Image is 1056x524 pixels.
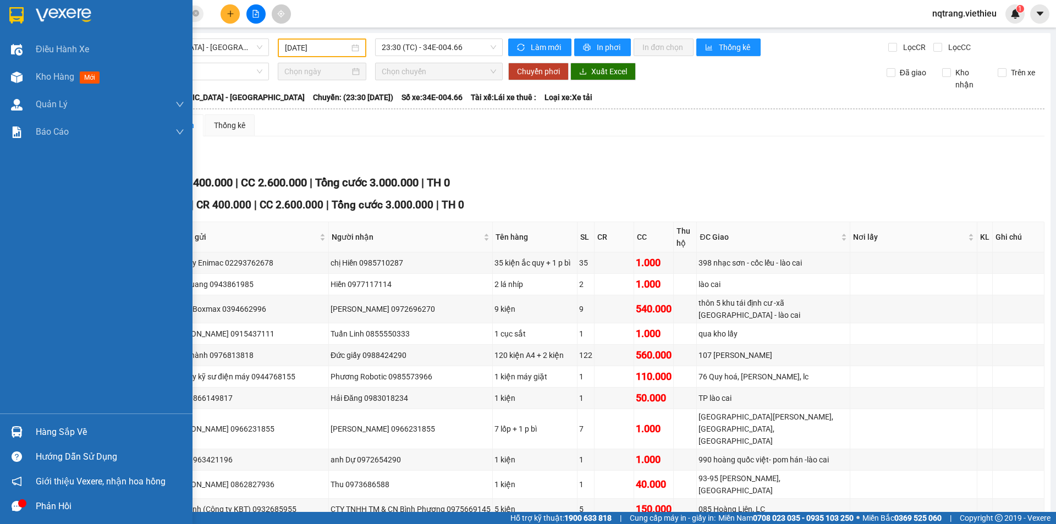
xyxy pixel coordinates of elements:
span: Chọn chuyến [382,63,496,80]
div: 085 Hoàng Liên, LC [698,503,848,515]
span: aim [277,10,285,18]
div: 1 kiện [494,392,575,404]
div: 35 kiện ắc quy + 1 p bì [494,257,575,269]
div: 1 [579,454,592,466]
span: close-circle [193,10,199,16]
div: 560.000 [636,348,672,363]
div: 1 kiện máy giặt [494,371,575,383]
span: Thống kê [719,41,752,53]
div: [PERSON_NAME] 0966231855 [331,423,491,435]
strong: 0708 023 035 - 0935 103 250 [753,514,854,522]
span: TH 0 [427,176,450,189]
input: Chọn ngày [284,65,350,78]
span: notification [12,476,22,487]
div: Diệu Anh (Công ty KBT) 0932685955 [170,503,327,515]
span: printer [583,43,592,52]
span: 23:30 (TC) - 34E-004.66 [382,39,496,56]
div: 2 lá nhíp [494,278,575,290]
span: copyright [995,514,1003,522]
span: caret-down [1035,9,1045,19]
div: anh Quang 0943861985 [170,278,327,290]
span: | [326,198,329,211]
span: Chuyến: (23:30 [DATE]) [313,91,393,103]
th: SL [577,222,595,252]
span: Báo cáo [36,125,69,139]
span: | [191,198,194,211]
span: close-circle [193,9,199,19]
img: icon-new-feature [1010,9,1020,19]
th: Thu hộ [674,222,697,252]
span: question-circle [12,451,22,462]
img: warehouse-icon [11,44,23,56]
div: 40.000 [636,477,672,492]
span: CC 2.600.000 [260,198,323,211]
div: 1.000 [636,326,672,341]
img: warehouse-icon [11,99,23,111]
span: Người nhận [332,231,481,243]
button: downloadXuất Excel [570,63,636,80]
div: 122 [579,349,592,361]
div: 110.000 [636,369,672,384]
th: CR [595,222,634,252]
div: Hiền 0977117114 [331,278,491,290]
div: 93-95 [PERSON_NAME], [GEOGRAPHIC_DATA] [698,472,848,497]
span: Lọc CR [899,41,927,53]
sup: 1 [1016,5,1024,13]
img: warehouse-icon [11,71,23,83]
strong: 1900 633 818 [564,514,612,522]
div: 50.000 [636,390,672,406]
button: caret-down [1030,4,1049,24]
div: Công ty Enimac 02293762678 [170,257,327,269]
button: printerIn phơi [574,38,631,56]
div: 7 [579,423,592,435]
div: [PERSON_NAME] 0966231855 [170,423,327,435]
div: 1 [579,478,592,490]
button: Chuyển phơi [508,63,569,80]
div: 76 Quy hoá, [PERSON_NAME], lc [698,371,848,383]
div: 1 [579,371,592,383]
span: Làm mới [531,41,563,53]
span: plus [227,10,234,18]
span: Hỗ trợ kỹ thuật: [510,512,612,524]
div: Hải Đăng 0983018234 [331,392,491,404]
span: | [421,176,424,189]
div: anh Dự 0972654290 [331,454,491,466]
div: 1.000 [636,452,672,467]
span: Xuất Excel [591,65,627,78]
span: Điều hành xe [36,42,89,56]
span: ĐC Giao [700,231,838,243]
span: CR 400.000 [176,176,233,189]
span: down [175,100,184,109]
button: bar-chartThống kê [696,38,761,56]
span: message [12,501,22,511]
span: Người gửi [171,231,317,243]
div: Hàng sắp về [36,424,184,440]
span: TH 0 [442,198,464,211]
span: sync [517,43,526,52]
span: Kho hàng [36,71,74,82]
span: Loại xe: Xe tải [544,91,592,103]
span: Nơi lấy [853,231,966,243]
button: In đơn chọn [634,38,694,56]
span: | [436,198,439,211]
strong: 0369 525 060 [894,514,942,522]
div: 540.000 [636,301,672,317]
div: [GEOGRAPHIC_DATA][PERSON_NAME], [GEOGRAPHIC_DATA], [GEOGRAPHIC_DATA] [698,411,848,447]
div: Công ty kỹ sư điện máy 0944768155 [170,371,327,383]
img: logo-vxr [9,7,24,24]
span: Tổng cước 3.000.000 [332,198,433,211]
div: chị Hiền 0985710287 [331,257,491,269]
div: 35 [579,257,592,269]
span: Lọc CC [944,41,972,53]
img: solution-icon [11,126,23,138]
div: 120 kiện A4 + 2 kiện [494,349,575,361]
div: 1 kiện [494,478,575,490]
span: | [235,176,238,189]
div: 107 [PERSON_NAME] [698,349,848,361]
div: Thu 0973686588 [331,478,491,490]
button: aim [272,4,291,24]
span: Quản Lý [36,97,68,111]
th: Tên hàng [493,222,577,252]
span: down [175,128,184,136]
div: 7 lốp + 1 p bì [494,423,575,435]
